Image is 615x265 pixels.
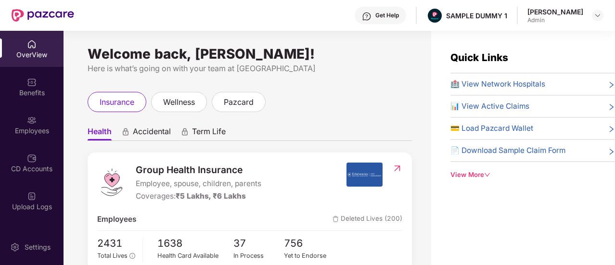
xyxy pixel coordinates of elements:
[450,51,508,63] span: Quick Links
[97,168,126,197] img: logo
[163,96,195,108] span: wellness
[608,80,615,90] span: right
[180,127,189,136] div: animation
[136,178,261,189] span: Employee, spouse, children, parents
[97,214,136,225] span: Employees
[157,251,233,261] div: Health Card Available
[450,123,533,134] span: 💳 Load Pazcard Wallet
[27,115,37,125] img: svg+xml;base64,PHN2ZyBpZD0iRW1wbG95ZWVzIiB4bWxucz0iaHR0cDovL3d3dy53My5vcmcvMjAwMC9zdmciIHdpZHRoPS...
[233,251,284,261] div: In Process
[375,12,399,19] div: Get Help
[527,16,583,24] div: Admin
[157,236,233,252] span: 1638
[121,127,130,136] div: animation
[608,147,615,156] span: right
[97,236,135,252] span: 2431
[88,63,412,75] div: Here is what’s going on with your team at [GEOGRAPHIC_DATA]
[88,50,412,58] div: Welcome back, [PERSON_NAME]!
[22,242,53,252] div: Settings
[129,253,135,258] span: info-circle
[10,242,20,252] img: svg+xml;base64,PHN2ZyBpZD0iU2V0dGluZy0yMHgyMCIgeG1sbnM9Imh0dHA6Ly93d3cudzMub3JnLzIwMDAvc3ZnIiB3aW...
[284,251,335,261] div: Yet to Endorse
[136,163,261,177] span: Group Health Insurance
[333,216,339,222] img: deleteIcon
[133,126,171,140] span: Accidental
[88,126,112,140] span: Health
[450,170,615,180] div: View More
[362,12,372,21] img: svg+xml;base64,PHN2ZyBpZD0iSGVscC0zMngzMiIgeG1sbnM9Imh0dHA6Ly93d3cudzMub3JnLzIwMDAvc3ZnIiB3aWR0aD...
[12,9,74,22] img: New Pazcare Logo
[27,77,37,87] img: svg+xml;base64,PHN2ZyBpZD0iQmVuZWZpdHMiIHhtbG5zPSJodHRwOi8vd3d3LnczLm9yZy8yMDAwL3N2ZyIgd2lkdGg9Ij...
[333,214,402,225] span: Deleted Lives (200)
[100,96,134,108] span: insurance
[450,145,565,156] span: 📄 Download Sample Claim Form
[136,190,261,202] div: Coverages:
[27,153,37,163] img: svg+xml;base64,PHN2ZyBpZD0iQ0RfQWNjb3VudHMiIGRhdGEtbmFtZT0iQ0QgQWNjb3VudHMiIHhtbG5zPSJodHRwOi8vd3...
[450,78,545,90] span: 🏥 View Network Hospitals
[527,7,583,16] div: [PERSON_NAME]
[392,164,402,173] img: RedirectIcon
[450,101,529,112] span: 📊 View Active Claims
[428,9,442,23] img: Pazcare_Alternative_logo-01-01.png
[446,11,507,20] div: SAMPLE DUMMY 1
[594,12,602,19] img: svg+xml;base64,PHN2ZyBpZD0iRHJvcGRvd24tMzJ4MzIiIHhtbG5zPSJodHRwOi8vd3d3LnczLm9yZy8yMDAwL3N2ZyIgd2...
[224,96,254,108] span: pazcard
[27,39,37,49] img: svg+xml;base64,PHN2ZyBpZD0iSG9tZSIgeG1sbnM9Imh0dHA6Ly93d3cudzMub3JnLzIwMDAvc3ZnIiB3aWR0aD0iMjAiIG...
[608,125,615,134] span: right
[484,172,490,178] span: down
[233,236,284,252] span: 37
[176,191,246,201] span: ₹5 Lakhs, ₹6 Lakhs
[284,236,335,252] span: 756
[97,252,128,259] span: Total Lives
[346,163,383,187] img: insurerIcon
[27,191,37,201] img: svg+xml;base64,PHN2ZyBpZD0iVXBsb2FkX0xvZ3MiIGRhdGEtbmFtZT0iVXBsb2FkIExvZ3MiIHhtbG5zPSJodHRwOi8vd3...
[608,102,615,112] span: right
[192,126,226,140] span: Term Life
